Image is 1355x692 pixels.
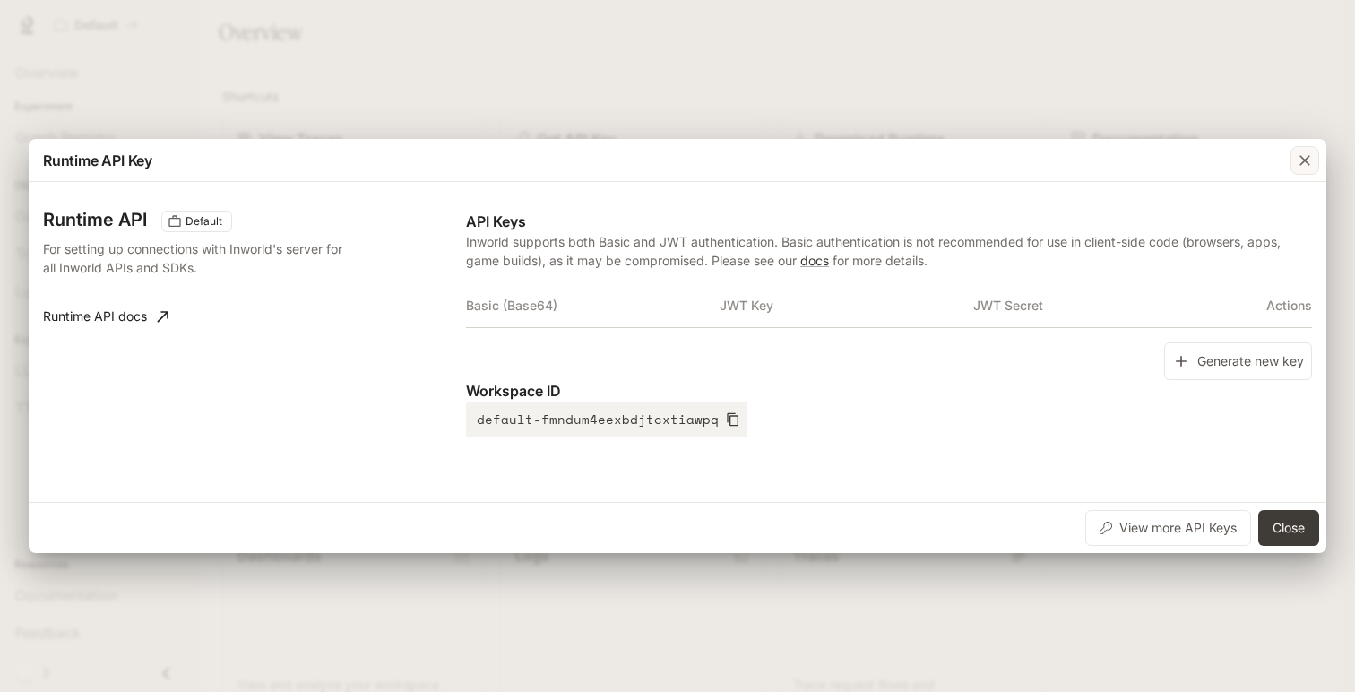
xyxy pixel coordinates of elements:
[466,211,1312,232] p: API Keys
[466,402,747,437] button: default-fmndum4eexbdjtcxtiawpq
[43,211,147,229] h3: Runtime API
[36,298,176,334] a: Runtime API docs
[178,213,229,229] span: Default
[161,211,232,232] div: These keys will apply to your current workspace only
[973,284,1227,327] th: JWT Secret
[43,150,152,171] p: Runtime API Key
[1085,510,1251,546] button: View more API Keys
[466,380,1312,402] p: Workspace ID
[1258,510,1319,546] button: Close
[720,284,973,327] th: JWT Key
[466,284,720,327] th: Basic (Base64)
[800,253,829,268] a: docs
[1228,284,1312,327] th: Actions
[43,239,350,277] p: For setting up connections with Inworld's server for all Inworld APIs and SDKs.
[466,232,1312,270] p: Inworld supports both Basic and JWT authentication. Basic authentication is not recommended for u...
[1164,342,1312,381] button: Generate new key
